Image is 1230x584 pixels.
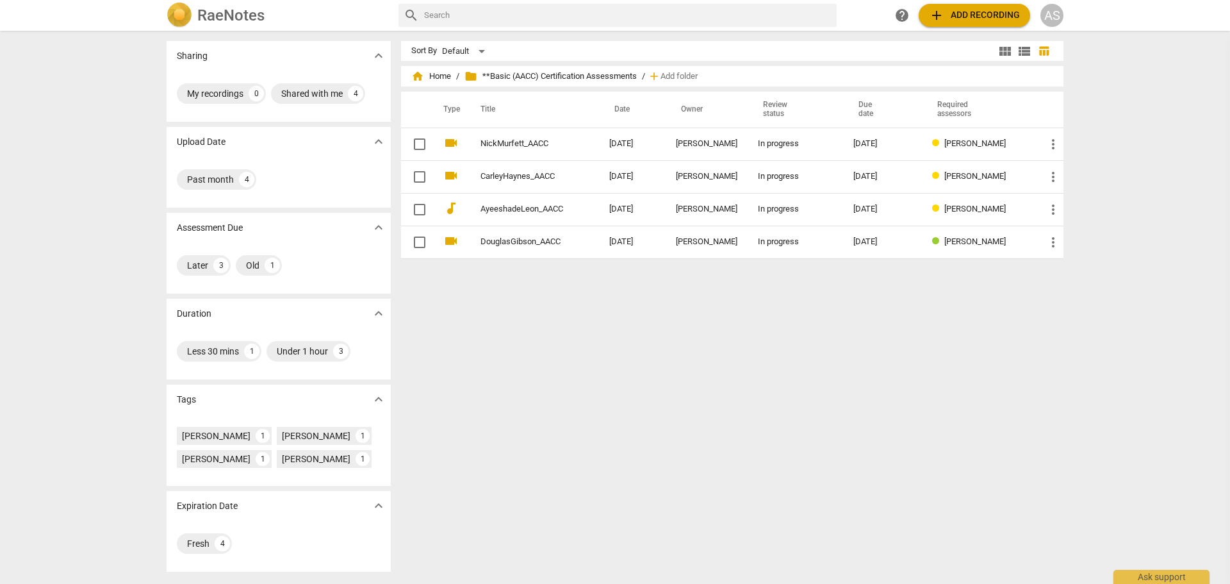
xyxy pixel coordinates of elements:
span: videocam [443,135,459,151]
button: Table view [1034,42,1053,61]
div: Old [246,259,259,272]
div: [DATE] [853,237,912,247]
div: 3 [213,258,229,273]
span: add [929,8,944,23]
button: Show more [369,390,388,409]
button: Show more [369,218,388,237]
div: [PERSON_NAME] [282,453,350,465]
div: 1 [356,452,370,466]
div: 3 [333,344,348,359]
span: / [456,72,459,81]
span: view_list [1017,44,1032,59]
span: [PERSON_NAME] [944,237,1006,246]
span: more_vert [1045,235,1061,250]
div: [DATE] [853,139,912,149]
div: In progress [758,172,833,181]
th: Type [433,92,465,128]
span: Review status: in progress [932,204,944,213]
div: In progress [758,204,833,214]
div: 1 [256,452,270,466]
span: help [894,8,910,23]
p: Upload Date [177,135,225,149]
div: 4 [348,86,363,101]
span: expand_more [371,48,386,63]
div: Later [187,259,208,272]
div: [PERSON_NAME] [676,237,737,247]
div: [PERSON_NAME] [676,172,737,181]
p: Assessment Due [177,221,243,235]
span: expand_more [371,392,386,407]
span: more_vert [1045,169,1061,185]
span: more_vert [1045,137,1061,152]
div: [PERSON_NAME] [676,139,737,149]
span: home [411,70,424,83]
th: Title [465,92,599,128]
span: Review status: completed [932,237,944,246]
span: Add folder [660,72,698,81]
div: Default [442,41,489,62]
p: Tags [177,393,196,406]
th: Due date [843,92,922,128]
a: AyeeshadeLeon_AACC [480,204,563,214]
td: [DATE] [599,193,666,226]
img: Logo [167,3,192,28]
button: Tile view [996,42,1015,61]
button: Upload [919,4,1030,27]
div: [DATE] [853,172,912,181]
th: Date [599,92,666,128]
span: audiotrack [443,201,459,216]
a: LogoRaeNotes [167,3,388,28]
span: [PERSON_NAME] [944,171,1006,181]
div: [PERSON_NAME] [182,430,250,442]
th: Required assessors [922,92,1035,128]
div: 1 [265,258,280,273]
p: Sharing [177,49,208,63]
th: Review status [748,92,843,128]
div: 1 [256,429,270,443]
div: 0 [249,86,264,101]
input: Search [424,5,832,26]
div: 4 [215,536,230,551]
a: NickMurfett_AACC [480,139,563,149]
div: 1 [244,344,259,359]
span: add [648,70,660,83]
button: List view [1015,42,1034,61]
span: **Basic (AACC) Certification Assessments [464,70,637,83]
span: Home [411,70,451,83]
button: Show more [369,304,388,323]
a: DouglasGibson_AACC [480,237,563,247]
span: view_module [997,44,1013,59]
h2: RaeNotes [197,6,265,24]
button: AS [1040,4,1063,27]
span: expand_more [371,220,386,235]
span: [PERSON_NAME] [944,138,1006,148]
a: Help [890,4,914,27]
div: In progress [758,237,833,247]
button: Show more [369,132,388,151]
p: Duration [177,307,211,321]
button: Show more [369,496,388,515]
div: Sort By [411,46,437,56]
span: Review status: in progress [932,171,944,181]
span: more_vert [1045,202,1061,217]
span: expand_more [371,134,386,149]
th: Owner [666,92,748,128]
div: [PERSON_NAME] [282,430,350,442]
td: [DATE] [599,160,666,193]
div: In progress [758,139,833,149]
div: [PERSON_NAME] [676,204,737,214]
span: table_chart [1038,45,1050,57]
div: Less 30 mins [187,345,239,358]
span: [PERSON_NAME] [944,204,1006,213]
span: / [642,72,645,81]
div: Shared with me [281,87,343,100]
div: My recordings [187,87,243,100]
td: [DATE] [599,128,666,160]
div: 1 [356,429,370,443]
span: expand_more [371,306,386,321]
button: Show more [369,46,388,65]
div: Ask support [1113,570,1209,584]
span: videocam [443,168,459,183]
p: Expiration Date [177,499,238,513]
